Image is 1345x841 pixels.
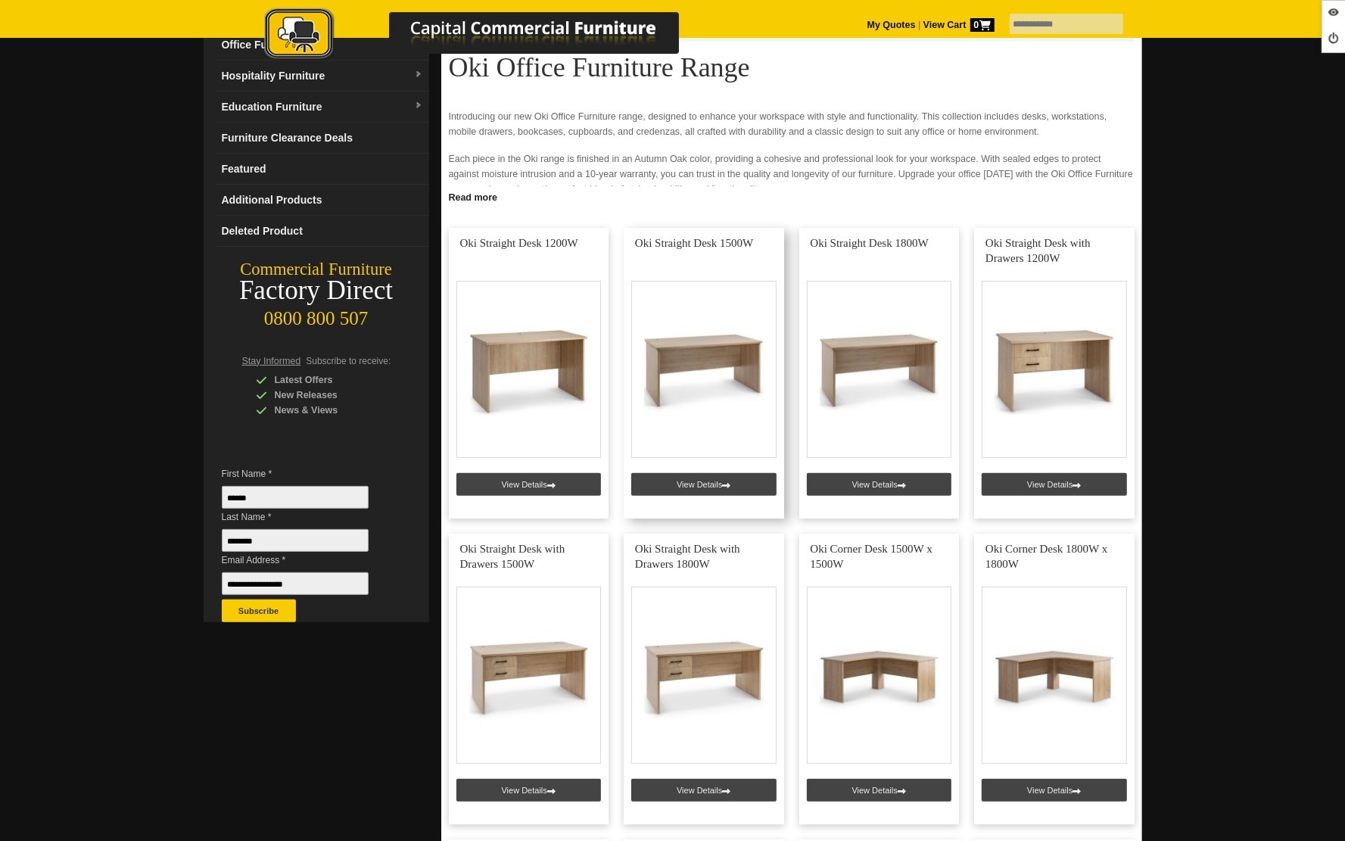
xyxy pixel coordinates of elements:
input: Last Name * [222,529,369,552]
span: Email Address * [222,553,391,568]
img: Capital Commercial Furniture Logo [223,8,752,63]
p: Each piece in the Oki range is finished in an Autumn Oak color, providing a cohesive and professi... [449,151,1135,197]
span: Subscribe to receive: [306,356,391,366]
a: Deleted Product [216,216,429,247]
a: Education Furnituredropdown [216,92,429,123]
span: 0 [970,18,995,32]
a: View Cart0 [920,20,994,30]
h1: Oki Office Furniture Range [449,53,1135,82]
button: Subscribe [222,600,296,622]
a: Hospitality Furnituredropdown [216,61,429,92]
a: Office Furnituredropdown [216,30,429,61]
div: Factory Direct [204,280,429,301]
span: First Name * [222,466,391,481]
strong: View Cart [923,20,995,30]
span: Stay Informed [242,356,301,366]
div: Latest Offers [256,372,400,388]
div: Commercial Furniture [204,259,429,280]
a: My Quotes [867,20,916,30]
span: Last Name * [222,509,391,525]
input: First Name * [222,486,369,509]
img: dropdown [414,70,423,79]
div: New Releases [256,388,400,403]
a: Additional Products [216,185,429,216]
a: Click to read more [441,186,1142,205]
a: Featured [216,154,429,185]
input: Email Address * [222,572,369,595]
div: 0800 800 507 [204,301,429,329]
a: Capital Commercial Furniture Logo [223,8,752,67]
p: Introducing our new Oki Office Furniture range, designed to enhance your workspace with style and... [449,109,1135,139]
a: Furniture Clearance Deals [216,123,429,154]
img: dropdown [414,101,423,111]
div: News & Views [256,403,400,418]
